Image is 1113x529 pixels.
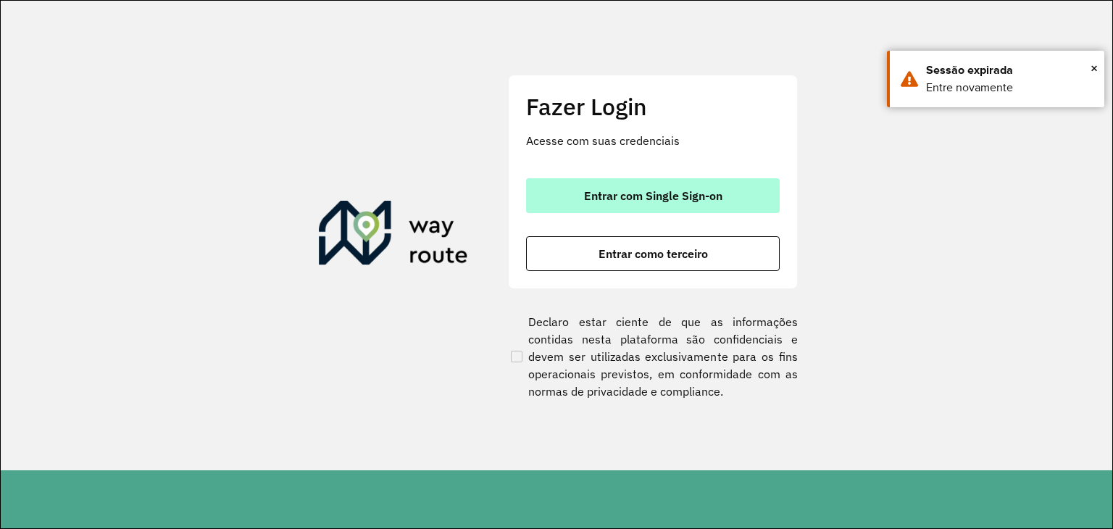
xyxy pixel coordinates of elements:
label: Declaro estar ciente de que as informações contidas nesta plataforma são confidenciais e devem se... [508,313,798,400]
button: Close [1091,57,1098,79]
span: Entrar como terceiro [599,248,708,259]
div: Entre novamente [926,79,1093,96]
button: button [526,236,780,271]
p: Acesse com suas credenciais [526,132,780,149]
span: Entrar com Single Sign-on [584,190,722,201]
img: Roteirizador AmbevTech [319,201,468,270]
button: button [526,178,780,213]
h2: Fazer Login [526,93,780,120]
span: × [1091,57,1098,79]
div: Sessão expirada [926,62,1093,79]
